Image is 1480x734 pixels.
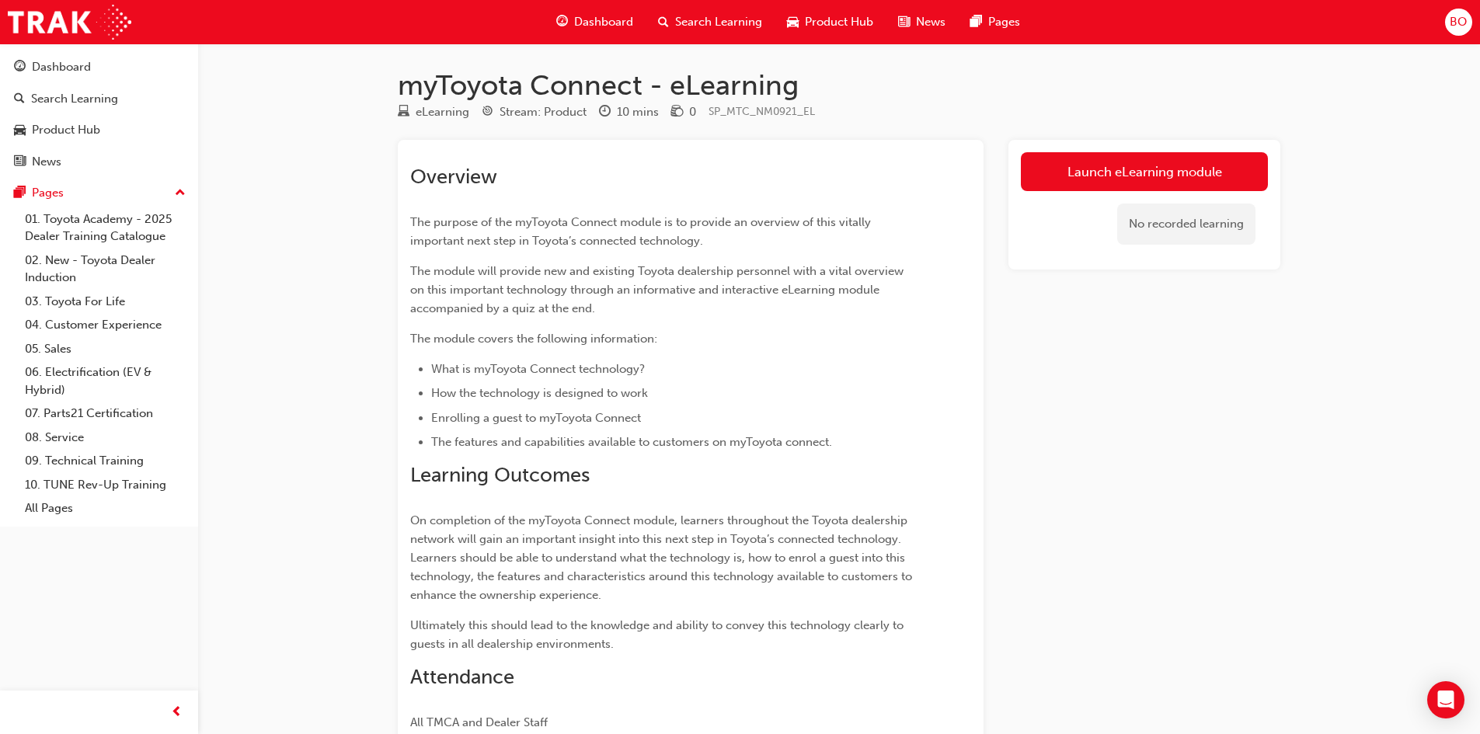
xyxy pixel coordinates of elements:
div: Stream [482,103,587,122]
span: What is myToyota Connect technology? [431,362,645,376]
h1: myToyota Connect - eLearning [398,68,1280,103]
span: search-icon [658,12,669,32]
span: news-icon [898,12,910,32]
span: prev-icon [171,703,183,722]
a: 01. Toyota Academy - 2025 Dealer Training Catalogue [19,207,192,249]
span: The module covers the following information: [410,332,657,346]
span: clock-icon [599,106,611,120]
span: Search Learning [675,13,762,31]
div: Search Learning [31,90,118,108]
span: guage-icon [14,61,26,75]
div: eLearning [416,103,469,121]
button: BO [1445,9,1472,36]
div: Product Hub [32,121,100,139]
a: car-iconProduct Hub [775,6,886,38]
span: search-icon [14,92,25,106]
span: The features and capabilities available to customers on myToyota connect. [431,435,832,449]
a: Launch eLearning module [1021,152,1268,191]
div: Pages [32,184,64,202]
div: Type [398,103,469,122]
a: All Pages [19,496,192,520]
span: News [916,13,945,31]
a: 07. Parts21 Certification [19,402,192,426]
span: target-icon [482,106,493,120]
a: 03. Toyota For Life [19,290,192,314]
a: search-iconSearch Learning [646,6,775,38]
img: Trak [8,5,131,40]
a: 04. Customer Experience [19,313,192,337]
div: Stream: Product [500,103,587,121]
a: News [6,148,192,176]
div: News [32,153,61,171]
a: guage-iconDashboard [544,6,646,38]
button: DashboardSearch LearningProduct HubNews [6,50,192,179]
span: car-icon [787,12,799,32]
span: pages-icon [970,12,982,32]
a: Dashboard [6,53,192,82]
a: pages-iconPages [958,6,1033,38]
span: news-icon [14,155,26,169]
button: Pages [6,179,192,207]
div: 10 mins [617,103,659,121]
span: Learning Outcomes [410,463,590,487]
div: No recorded learning [1117,204,1255,245]
a: 09. Technical Training [19,449,192,473]
span: On completion of the myToyota Connect module, learners throughout the Toyota dealership network w... [410,513,915,602]
div: Open Intercom Messenger [1427,681,1464,718]
span: Dashboard [574,13,633,31]
a: Product Hub [6,116,192,144]
span: Product Hub [805,13,873,31]
a: 02. New - Toyota Dealer Induction [19,249,192,290]
span: The purpose of the myToyota Connect module is to provide an overview of this vitally important ne... [410,215,874,248]
a: 06. Electrification (EV & Hybrid) [19,360,192,402]
a: 08. Service [19,426,192,450]
span: up-icon [175,183,186,204]
span: Enrolling a guest to myToyota Connect [431,411,641,425]
span: pages-icon [14,186,26,200]
div: 0 [689,103,696,121]
span: Ultimately this should lead to the knowledge and ability to convey this technology clearly to gue... [410,618,907,651]
span: Attendance [410,665,514,689]
div: Price [671,103,696,122]
span: Overview [410,165,497,189]
div: Duration [599,103,659,122]
span: money-icon [671,106,683,120]
a: 05. Sales [19,337,192,361]
span: learningResourceType_ELEARNING-icon [398,106,409,120]
span: The module will provide new and existing Toyota dealership personnel with a vital overview on thi... [410,264,907,315]
span: car-icon [14,123,26,137]
span: BO [1450,13,1467,31]
div: Dashboard [32,58,91,76]
a: Search Learning [6,85,192,113]
span: Learning resource code [709,105,815,118]
a: news-iconNews [886,6,958,38]
a: 10. TUNE Rev-Up Training [19,473,192,497]
span: Pages [988,13,1020,31]
span: All TMCA and Dealer Staff [410,715,548,729]
span: How the technology is designed to work [431,386,648,400]
span: guage-icon [556,12,568,32]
